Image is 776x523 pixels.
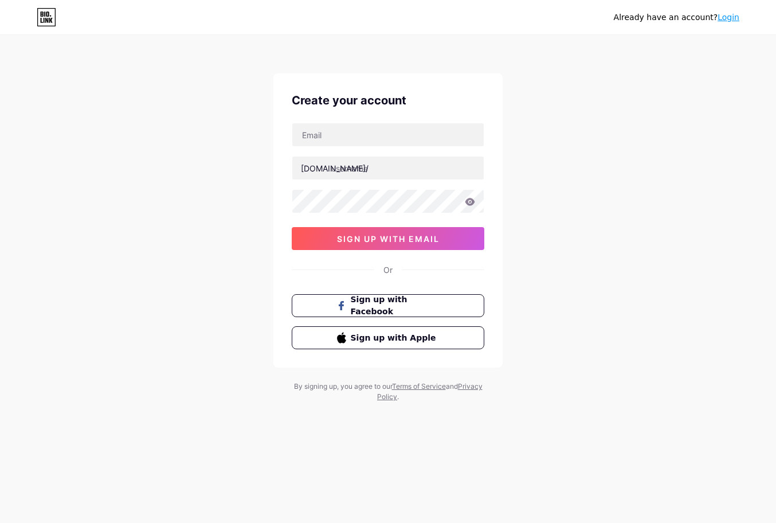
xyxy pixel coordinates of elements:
span: Sign up with Apple [351,332,440,344]
input: Email [292,123,484,146]
a: Login [718,13,739,22]
div: By signing up, you agree to our and . [291,381,485,402]
button: sign up with email [292,227,484,250]
div: Create your account [292,92,484,109]
button: Sign up with Apple [292,326,484,349]
a: Terms of Service [392,382,446,391]
div: Already have an account? [614,11,739,24]
button: Sign up with Facebook [292,294,484,317]
div: Or [383,264,393,276]
span: Sign up with Facebook [351,294,440,318]
div: [DOMAIN_NAME]/ [301,162,369,174]
input: username [292,157,484,179]
span: sign up with email [337,234,440,244]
